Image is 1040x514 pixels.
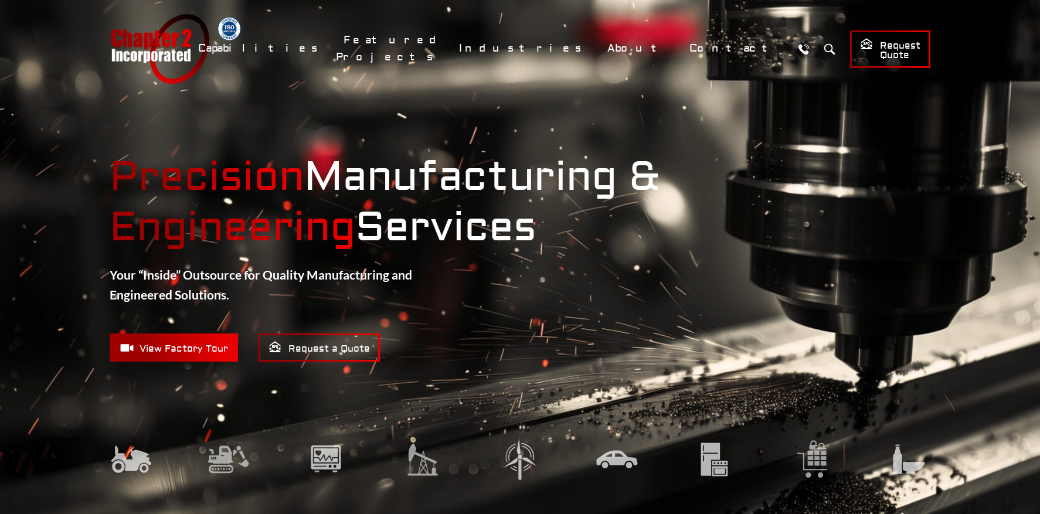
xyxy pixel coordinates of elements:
a: Call Us [793,38,814,60]
mark: Precision [110,152,304,202]
a: View Factory Tour [110,333,238,362]
a: Request a Quote [259,333,380,362]
span: Request Quote [860,38,920,62]
a: Contact [682,36,787,61]
span: View Factory Tour [120,341,228,355]
a: Capabilities [191,36,330,61]
a: Industries [451,36,594,61]
button: Search [818,38,840,60]
a: Featured Projects [336,28,446,70]
strong: Your “Inside” Outsource for Quality Manufacturing and Engineered Solutions. [110,267,412,302]
a: Chapter 2 Incorporated [110,14,209,84]
strong: Manufacturing & Services [110,152,930,253]
span: Request a Quote [269,341,370,355]
a: About [600,36,676,61]
a: Request Quote [850,30,930,68]
mark: Engineering [110,203,355,253]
